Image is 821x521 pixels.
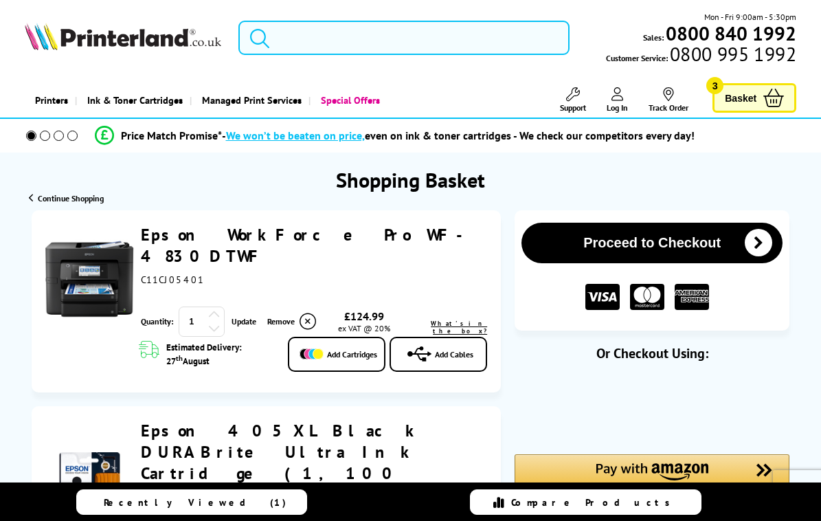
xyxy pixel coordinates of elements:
[511,496,677,509] span: Compare Products
[267,316,295,326] span: Remove
[643,31,664,44] span: Sales:
[141,274,204,286] span: C11CJ05401
[470,489,701,515] a: Compare Products
[308,82,387,118] a: Special Offers
[141,420,423,505] a: Epson 405XL Black DURABrite Ultra Ink Cartridge (1,100 Pages)
[87,82,183,118] span: Ink & Toner Cartridges
[7,124,782,148] li: modal_Promise
[712,83,796,113] a: Basket 3
[222,129,695,142] div: - even on ink & toner cartridges - We check our competitors every day!
[327,349,377,359] span: Add Cartridges
[25,23,221,51] img: Printerland Logo
[706,77,723,94] span: 3
[25,82,75,118] a: Printers
[431,320,487,335] span: What's in the box?
[585,284,620,311] img: VISA
[267,311,318,332] a: Delete item from your basket
[76,489,308,515] a: Recently Viewed (1)
[226,129,365,142] span: We won’t be beaten on price,
[190,82,308,118] a: Managed Print Services
[675,284,709,311] img: American Express
[104,496,286,509] span: Recently Viewed (1)
[725,89,756,107] span: Basket
[121,129,222,142] span: Price Match Promise*
[141,224,478,267] a: Epson WorkForce Pro WF-4830DTWF
[435,349,473,359] span: Add Cables
[300,348,324,359] img: Add Cartridges
[166,342,274,367] span: Estimated Delivery: 27 August
[607,102,628,113] span: Log In
[515,384,789,431] iframe: PayPal
[649,87,688,113] a: Track Order
[232,316,256,326] a: Update
[607,87,628,113] a: Log In
[45,234,134,323] img: Epson WorkForce Pro WF-4830DTWF
[704,10,796,23] span: Mon - Fri 9:00am - 5:30pm
[141,316,173,326] span: Quantity:
[38,193,104,203] span: Continue Shopping
[29,193,104,203] a: Continue Shopping
[560,102,586,113] span: Support
[410,320,487,335] a: lnk_inthebox
[664,27,796,40] a: 0800 840 1992
[336,166,485,193] h1: Shopping Basket
[25,23,221,54] a: Printerland Logo
[176,353,183,363] sup: th
[668,47,796,60] span: 0800 995 1992
[560,87,586,113] a: Support
[338,323,390,333] span: ex VAT @ 20%
[521,223,783,263] button: Proceed to Checkout
[630,284,664,311] img: MASTER CARD
[318,309,411,323] div: £124.99
[75,82,190,118] a: Ink & Toner Cartridges
[515,344,789,362] div: Or Checkout Using:
[606,47,796,65] span: Customer Service:
[666,21,796,46] b: 0800 840 1992
[515,454,789,502] div: Amazon Pay - Use your Amazon account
